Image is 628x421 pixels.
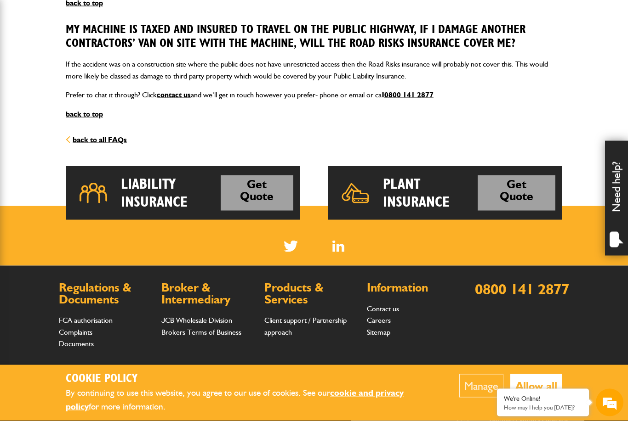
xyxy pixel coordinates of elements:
[367,304,399,313] a: Contact us
[59,282,152,305] h2: Regulations & Documents
[66,58,562,82] p: If the accident was on a construction site where the public does not have unrestricted access the...
[48,51,154,63] div: Chat with us now
[478,175,555,211] a: Get Quote
[66,386,431,414] p: By continuing to use this website, you agree to our use of cookies. See our for more information.
[121,175,221,211] h2: Liability Insurance
[125,283,167,295] em: Start Chat
[475,280,569,298] a: 0800 141 2877
[367,328,390,337] a: Sitemap
[264,316,347,337] a: Client support / Partnership approach
[66,89,562,101] p: Prefer to chat it through? Click and we’ll get in touch however you prefer- phone or email or call
[161,316,232,325] a: JCB Wholesale Division
[66,110,103,118] a: back to top
[16,51,39,64] img: d_20077148190_company_1631870298795_20077148190
[151,5,173,27] div: Minimize live chat window
[504,404,582,411] p: How may I help you today?
[12,112,168,132] input: Enter your email address
[605,141,628,256] div: Need help?
[221,175,293,211] a: Get Quote
[59,339,94,348] a: Documents
[504,395,582,403] div: We're Online!
[384,90,434,99] a: 0800 141 2877
[12,139,168,159] input: Enter your phone number
[332,241,345,252] a: LinkedIn
[66,372,431,386] h2: Cookie Policy
[367,282,460,294] h2: Information
[12,166,168,275] textarea: Type your message and hit 'Enter'
[66,135,127,144] a: back to all FAQs
[161,328,241,337] a: Brokers Terms of Business
[157,90,191,99] a: contact us
[284,241,298,252] img: Twitter
[59,328,92,337] a: Complaints
[459,374,503,398] button: Manage
[161,282,255,305] h2: Broker & Intermediary
[66,23,562,51] h3: My machine is taxed and insured to travel on the public highway, if I damage another contractors’...
[264,282,358,305] h2: Products & Services
[12,85,168,105] input: Enter your last name
[367,316,391,325] a: Careers
[59,316,113,325] a: FCA authorisation
[383,175,478,211] h2: Plant Insurance
[510,374,562,398] button: Allow all
[332,241,345,252] img: Linked In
